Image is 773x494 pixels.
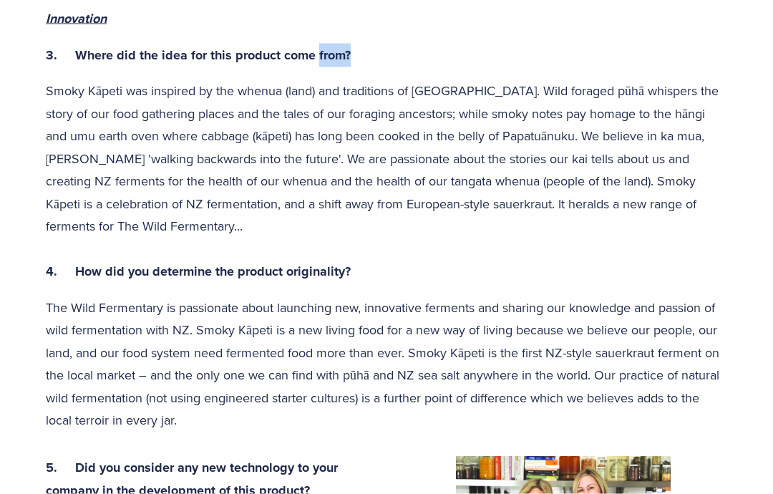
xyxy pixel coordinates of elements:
[46,79,727,284] p: Smoky Kāpeti was inspired by the whenua (land) and traditions of [GEOGRAPHIC_DATA]. Wild foraged ...
[46,9,107,28] em: Innovation
[46,296,727,432] p: The Wild Fermentary is passionate about launching new, innovative ferments and sharing our knowle...
[46,46,351,64] strong: 3. Where did the idea for this product come from?
[46,262,351,281] strong: 4. How did you determine the product originality?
